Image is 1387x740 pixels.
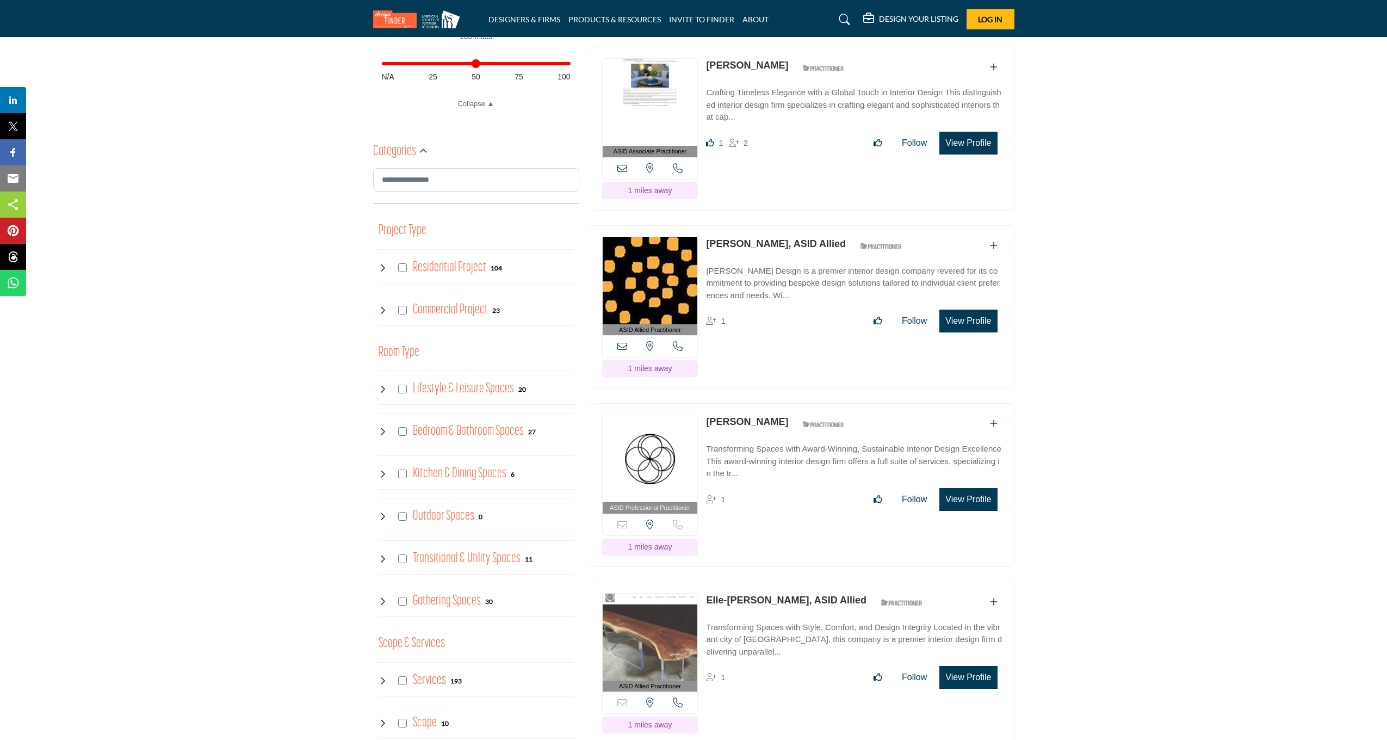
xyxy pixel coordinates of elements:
[558,71,570,83] span: 100
[706,258,1002,302] a: [PERSON_NAME] Design is a premier interior design company revered for its commitment to providing...
[603,237,698,324] img: Rachelle Stone, ASID Allied
[990,63,998,72] a: Add To List
[742,15,769,24] a: ABOUT
[511,469,515,479] div: 6 Results For Kitchen & Dining Spaces
[488,15,560,24] a: DESIGNERS & FIRMS
[706,314,725,328] div: Followers
[978,15,1002,24] span: Log In
[706,87,1002,124] p: Crafting Timeless Elegance with a Global Touch in Interior Design This distinguished interior des...
[939,488,997,511] button: View Profile
[398,470,407,478] input: Select Kitchen & Dining Spaces checkbox
[450,676,462,686] div: 193 Results For Services
[603,594,698,681] img: Elle-Shoko Ota, ASID Allied
[515,71,523,83] span: 75
[441,720,449,727] b: 10
[603,415,698,502] img: Jaime Sartwell
[706,238,846,249] a: [PERSON_NAME], ASID Allied
[373,142,416,162] h2: Categories
[525,554,532,564] div: 11 Results For Transitional & Utility Spaces
[511,471,515,478] b: 6
[398,306,407,314] input: Select Commercial Project checkbox
[967,9,1014,29] button: Log In
[398,427,407,436] input: Select Bedroom & Bathroom Spaces checkbox
[721,495,725,504] span: 1
[866,132,889,154] button: Like listing
[721,673,725,682] span: 1
[798,417,847,431] img: ASID Qualified Practitioners Badge Icon
[619,325,681,335] span: ASID Allied Practitioner
[528,427,536,436] div: 27 Results For Bedroom & Bathroom Spaces
[479,511,482,521] div: 0 Results For Outdoor Spaces
[413,507,474,526] h4: Outdoor Spaces: Outdoor Spaces
[895,132,934,154] button: Follow
[706,416,788,427] a: [PERSON_NAME]
[877,596,926,609] img: ASID Qualified Practitioners Badge Icon
[413,258,486,277] h4: Residential Project: Types of projects range from simple residential renovations to highly comple...
[373,168,579,192] input: Search Category
[441,718,449,728] div: 10 Results For Scope
[603,59,698,146] img: Philip Nielsen
[706,80,1002,124] a: Crafting Timeless Elegance with a Global Touch in Interior Design This distinguished interior des...
[491,264,502,272] b: 104
[706,615,1002,658] a: Transforming Spaces with Style, Comfort, and Design Integrity Located in the vibrant city of [GEO...
[398,554,407,563] input: Select Transitional & Utility Spaces checkbox
[398,263,407,272] input: Select Residential Project checkbox
[706,265,1002,302] p: [PERSON_NAME] Design is a premier interior design company revered for its commitment to providing...
[518,384,526,394] div: 20 Results For Lifestyle & Leisure Spaces
[706,58,788,73] p: Philip Nielsen
[525,556,532,563] b: 11
[379,220,426,241] button: Project Type
[706,237,846,251] p: Rachelle Stone, ASID Allied
[398,597,407,606] input: Select Gathering Spaces checkbox
[603,415,698,514] a: ASID Professional Practitioner
[492,307,500,314] b: 23
[413,713,437,732] h4: Scope: New build or renovation
[491,263,502,273] div: 104 Results For Residential Project
[485,598,493,606] b: 30
[895,667,934,688] button: Follow
[413,422,524,441] h4: Bedroom & Bathroom Spaces: Bedroom & Bathroom Spaces
[706,595,866,606] a: Elle-[PERSON_NAME], ASID Allied
[379,633,445,654] button: Scope & Services
[628,542,672,551] span: 1 miles away
[828,11,857,28] a: Search
[706,139,714,147] i: Like
[413,379,514,398] h4: Lifestyle & Leisure Spaces: Lifestyle & Leisure Spaces
[879,14,958,24] h5: DESIGN YOUR LISTING
[479,513,482,521] b: 0
[619,682,681,691] span: ASID Allied Practitioner
[382,71,394,83] span: N/A
[413,671,446,690] h4: Services: Interior and exterior spaces including lighting, layouts, furnishings, accessories, art...
[939,666,997,689] button: View Profile
[895,310,934,332] button: Follow
[744,138,748,147] span: 2
[669,15,734,24] a: INVITE TO FINDER
[382,98,571,109] a: Collapse ▲
[628,186,672,195] span: 1 miles away
[939,132,997,155] button: View Profile
[706,593,866,608] p: Elle-Shoko Ota, ASID Allied
[429,71,437,83] span: 25
[729,137,748,150] div: Followers
[895,489,934,510] button: Follow
[990,419,998,428] a: Add To List
[603,594,698,692] a: ASID Allied Practitioner
[485,596,493,606] div: 30 Results For Gathering Spaces
[706,493,725,506] div: Followers
[518,386,526,393] b: 20
[603,237,698,336] a: ASID Allied Practitioner
[373,10,466,28] img: Site Logo
[379,342,419,363] button: Room Type
[460,32,492,41] span: 100 miles
[706,60,788,71] a: [PERSON_NAME]
[413,300,488,319] h4: Commercial Project: Involve the design, construction, or renovation of spaces used for business p...
[398,719,407,727] input: Select Scope checkbox
[706,621,1002,658] p: Transforming Spaces with Style, Comfort, and Design Integrity Located in the vibrant city of [GEO...
[610,503,690,513] span: ASID Professional Practitioner
[628,364,672,373] span: 1 miles away
[628,720,672,729] span: 1 miles away
[706,436,1002,480] a: Transforming Spaces with Award-Winning, Sustainable Interior Design Excellence This award-winning...
[398,512,407,521] input: Select Outdoor Spaces checkbox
